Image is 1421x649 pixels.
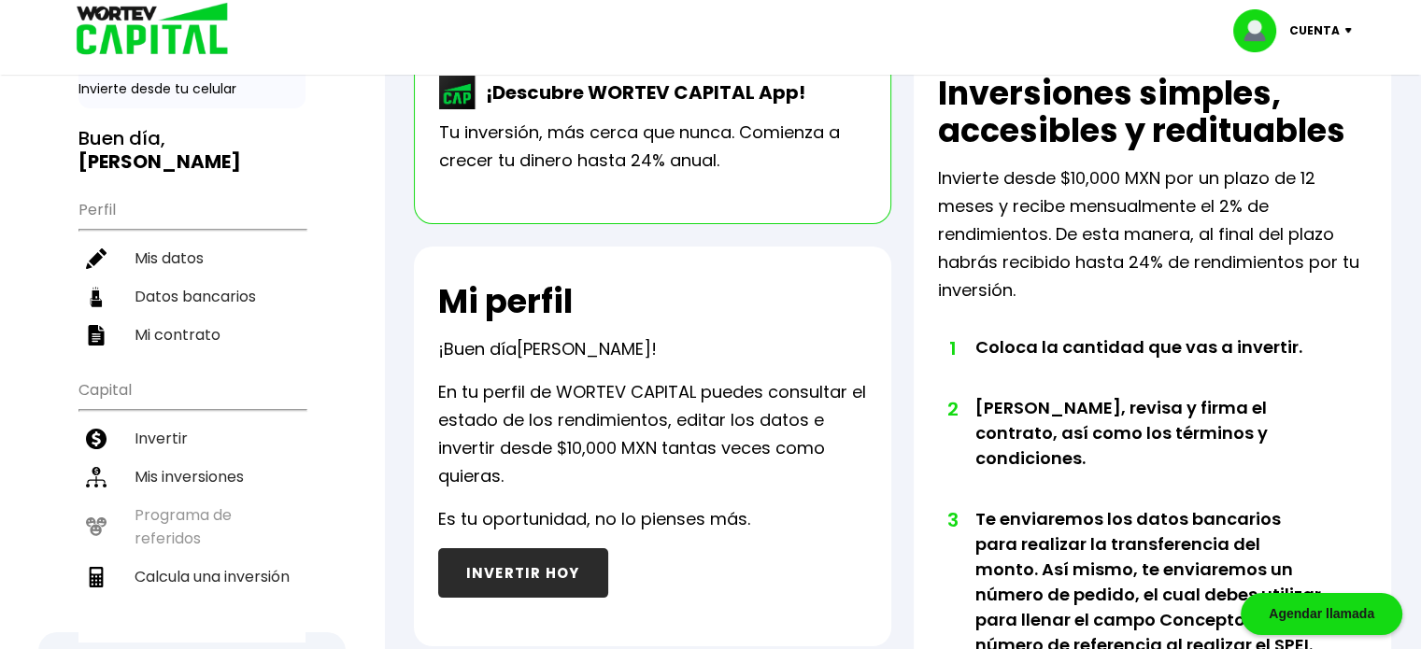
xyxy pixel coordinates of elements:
[1233,9,1289,52] img: profile-image
[517,337,651,360] span: [PERSON_NAME]
[938,75,1367,149] h2: Inversiones simples, accesibles y redituables
[78,127,306,174] h3: Buen día,
[78,458,306,496] a: Mis inversiones
[439,76,476,109] img: wortev-capital-app-icon
[86,325,107,346] img: contrato-icon.f2db500c.svg
[1241,593,1402,635] div: Agendar llamada
[439,119,866,175] p: Tu inversión, más cerca que nunca. Comienza a crecer tu dinero hasta 24% anual.
[947,395,957,423] span: 2
[438,378,867,490] p: En tu perfil de WORTEV CAPITAL puedes consultar el estado de los rendimientos, editar los datos e...
[86,429,107,449] img: invertir-icon.b3b967d7.svg
[947,334,957,362] span: 1
[438,335,657,363] p: ¡Buen día !
[938,164,1367,304] p: Invierte desde $10,000 MXN por un plazo de 12 meses y recibe mensualmente el 2% de rendimientos. ...
[1289,17,1340,45] p: Cuenta
[86,248,107,269] img: editar-icon.952d3147.svg
[476,78,805,106] p: ¡Descubre WORTEV CAPITAL App!
[1340,28,1365,34] img: icon-down
[78,277,306,316] a: Datos bancarios
[78,79,306,99] p: Invierte desde tu celular
[438,505,750,533] p: Es tu oportunidad, no lo pienses más.
[78,148,241,175] b: [PERSON_NAME]
[438,548,608,598] button: INVERTIR HOY
[78,557,306,596] a: Calcula una inversión
[947,506,957,534] span: 3
[86,287,107,307] img: datos-icon.10cf9172.svg
[78,369,306,642] ul: Capital
[438,283,573,320] h2: Mi perfil
[78,316,306,354] a: Mi contrato
[78,189,306,354] ul: Perfil
[86,567,107,587] img: calculadora-icon.17d418c4.svg
[78,419,306,458] a: Invertir
[975,395,1324,506] li: [PERSON_NAME], revisa y firma el contrato, así como los términos y condiciones.
[86,467,107,487] img: inversiones-icon.6695dc30.svg
[78,239,306,277] a: Mis datos
[975,334,1324,395] li: Coloca la cantidad que vas a invertir.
